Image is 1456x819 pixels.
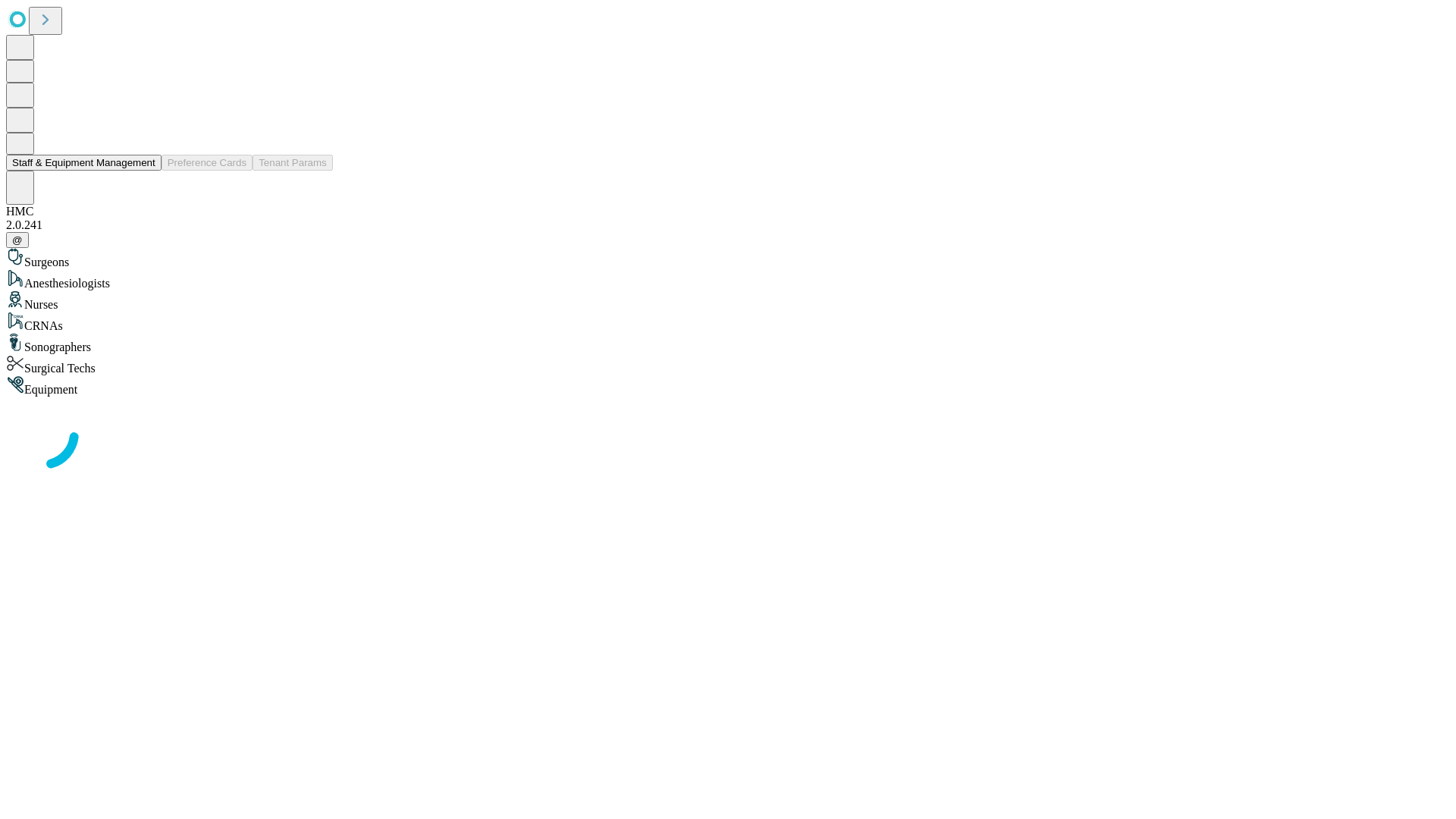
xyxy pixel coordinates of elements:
[6,312,1450,333] div: CRNAs
[6,248,1450,269] div: Surgeons
[6,218,1450,232] div: 2.0.241
[6,232,29,248] button: @
[12,234,23,246] span: @
[6,155,162,171] button: Staff & Equipment Management
[6,333,1450,354] div: Sonographers
[6,290,1450,312] div: Nurses
[253,155,333,171] button: Tenant Params
[6,375,1450,397] div: Equipment
[162,155,253,171] button: Preference Cards
[6,269,1450,290] div: Anesthesiologists
[6,205,1450,218] div: HMC
[6,354,1450,375] div: Surgical Techs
